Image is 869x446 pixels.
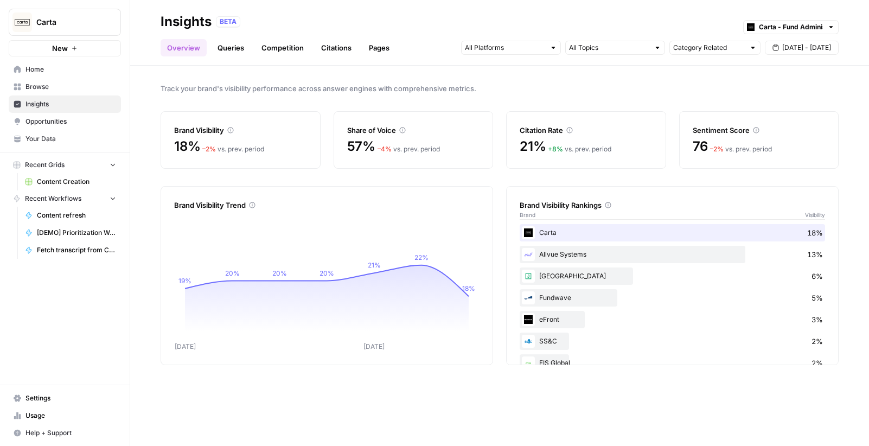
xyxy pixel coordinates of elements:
[782,43,831,53] span: [DATE] - [DATE]
[20,241,121,259] a: Fetch transcript from Chorus
[522,313,535,326] img: ea7e63j1a0yrnhi42n3vbynv48i5
[522,356,535,369] img: 3du4lb8tzuxvpcfe96s8g5uvx4i9
[25,65,116,74] span: Home
[347,125,480,136] div: Share of Voice
[807,249,823,260] span: 13%
[9,113,121,130] a: Opportunities
[161,13,212,30] div: Insights
[812,336,823,347] span: 2%
[37,228,116,238] span: [DEMO] Prioritization Workflow for creation
[37,245,116,255] span: Fetch transcript from Chorus
[25,428,116,438] span: Help + Support
[25,82,116,92] span: Browse
[25,117,116,126] span: Opportunities
[520,246,825,263] div: Allvue Systems
[211,39,251,56] a: Queries
[522,248,535,261] img: hp1kf5jisvx37uck2ogdi2muwinx
[20,207,121,224] a: Content refresh
[520,289,825,307] div: Fundwave
[414,253,429,262] tspan: 22%
[9,78,121,95] a: Browse
[522,226,535,239] img: c35yeiwf0qjehltklbh57st2xhbo
[462,284,475,292] tspan: 18%
[175,342,196,351] tspan: [DATE]
[693,138,708,155] span: 76
[347,138,375,155] span: 57%
[812,292,823,303] span: 5%
[812,314,823,325] span: 3%
[202,144,264,154] div: vs. prev. period
[25,194,81,203] span: Recent Workflows
[9,190,121,207] button: Recent Workflows
[520,138,546,155] span: 21%
[522,270,535,283] img: hjyrzvn7ljvgzsidjt9j4f2wt0pn
[25,160,65,170] span: Recent Grids
[812,271,823,282] span: 6%
[805,211,825,219] span: Visibility
[20,224,121,241] a: [DEMO] Prioritization Workflow for creation
[520,311,825,328] div: eFront
[255,39,310,56] a: Competition
[9,9,121,36] button: Workspace: Carta
[320,269,334,277] tspan: 20%
[216,16,240,27] div: BETA
[161,83,839,94] span: Track your brand's visibility performance across answer engines with comprehensive metrics.
[174,138,200,155] span: 18%
[174,200,480,211] div: Brand Visibility Trend
[520,211,535,219] span: Brand
[9,61,121,78] a: Home
[569,42,649,53] input: All Topics
[36,17,102,28] span: Carta
[465,42,545,53] input: All Platforms
[520,125,653,136] div: Citation Rate
[25,134,116,144] span: Your Data
[9,95,121,113] a: Insights
[363,342,385,351] tspan: [DATE]
[520,200,825,211] div: Brand Visibility Rankings
[520,224,825,241] div: Carta
[272,269,287,277] tspan: 20%
[812,358,823,368] span: 2%
[522,291,535,304] img: 5f7alaq030tspjs61mnom192wda3
[710,145,724,153] span: – 2 %
[9,40,121,56] button: New
[25,99,116,109] span: Insights
[520,354,825,372] div: FIS Global
[9,424,121,442] button: Help + Support
[9,390,121,407] a: Settings
[9,157,121,173] button: Recent Grids
[202,145,216,153] span: – 2 %
[315,39,358,56] a: Citations
[693,125,826,136] div: Sentiment Score
[174,125,307,136] div: Brand Visibility
[9,407,121,424] a: Usage
[378,144,440,154] div: vs. prev. period
[548,144,611,154] div: vs. prev. period
[178,277,191,285] tspan: 19%
[52,43,68,54] span: New
[12,12,32,32] img: Carta Logo
[362,39,396,56] a: Pages
[520,333,825,350] div: SS&C
[20,173,121,190] a: Content Creation
[548,145,563,153] span: + 8 %
[710,144,772,154] div: vs. prev. period
[9,130,121,148] a: Your Data
[368,261,381,269] tspan: 21%
[673,42,745,53] input: Category Related
[37,177,116,187] span: Content Creation
[765,41,839,55] button: [DATE] - [DATE]
[759,22,823,33] input: Carta - Fund Administration
[520,267,825,285] div: [GEOGRAPHIC_DATA]
[807,227,823,238] span: 18%
[25,393,116,403] span: Settings
[378,145,392,153] span: – 4 %
[25,411,116,420] span: Usage
[37,211,116,220] span: Content refresh
[225,269,240,277] tspan: 20%
[522,335,535,348] img: jjifbtemzhmnrbq2yrrz7gf67qav
[161,39,207,56] a: Overview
